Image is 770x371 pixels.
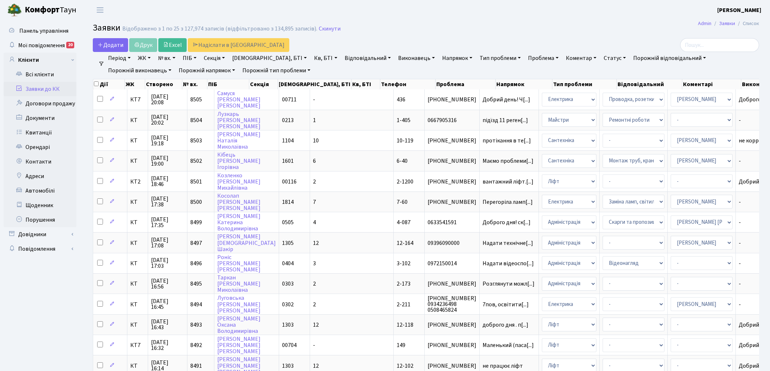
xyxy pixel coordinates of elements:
[180,52,199,64] a: ПІБ
[217,89,261,110] a: Самуся[PERSON_NAME][PERSON_NAME]
[151,217,184,228] span: [DATE] 17:35
[18,41,65,49] span: Мої повідомлення
[282,198,294,206] span: 1814
[151,339,184,351] span: [DATE] 16:32
[4,82,76,96] a: Заявки до КК
[282,321,294,329] span: 1303
[93,38,128,52] a: Додати
[190,178,202,186] span: 8501
[313,321,319,329] span: 12
[93,79,125,89] th: Дії
[130,322,145,328] span: КТ
[397,137,413,145] span: 10-119
[428,261,476,266] span: 0972150014
[151,237,184,249] span: [DATE] 17:08
[151,278,184,290] span: [DATE] 16:56
[4,24,76,38] a: Панель управління
[483,363,536,369] span: не працює ліфт
[217,172,261,192] a: Козленко[PERSON_NAME]Михайлівна
[190,341,202,349] span: 8492
[105,64,174,77] a: Порожній виконавець
[397,321,413,329] span: 12-118
[717,6,761,15] a: [PERSON_NAME]
[282,178,297,186] span: 00116
[428,281,476,287] span: [PHONE_NUMBER]
[717,6,761,14] b: [PERSON_NAME]
[125,79,145,89] th: ЖК
[130,179,145,185] span: КТ2
[130,363,145,369] span: КТ
[201,52,228,64] a: Секція
[130,199,145,205] span: КТ
[313,362,319,370] span: 12
[229,52,310,64] a: [DEMOGRAPHIC_DATA], БТІ
[190,116,202,124] span: 8504
[151,298,184,310] span: [DATE] 16:45
[98,41,123,49] span: Додати
[397,362,413,370] span: 12-102
[552,79,617,89] th: Тип проблеми
[563,52,599,64] a: Коментар
[190,137,202,145] span: 8503
[4,154,76,169] a: Контакти
[428,138,476,144] span: [PHONE_NUMBER]
[4,169,76,184] a: Адреси
[282,137,294,145] span: 1104
[282,341,297,349] span: 00704
[483,137,531,145] span: протікання в те[...]
[311,52,340,64] a: Кв, БТІ
[313,218,316,226] span: 4
[282,362,294,370] span: 1303
[397,301,410,309] span: 2-211
[719,20,735,27] a: Заявки
[130,97,145,102] span: КТ7
[217,151,261,171] a: Кібець[PERSON_NAME]Ігорівна
[217,274,261,294] a: Таркан[PERSON_NAME]Миколаївна
[397,259,410,267] span: 3-102
[217,212,261,233] a: [PERSON_NAME]КатеринаВолодимирівна
[217,110,261,130] a: Лузкарь[PERSON_NAME][PERSON_NAME]
[190,96,202,104] span: 8505
[687,16,770,31] nav: breadcrumb
[4,67,76,82] a: Всі клієнти
[182,79,208,89] th: № вх.
[190,280,202,288] span: 8495
[313,341,315,349] span: -
[428,117,476,123] span: 0667905316
[190,157,202,165] span: 8502
[397,280,410,288] span: 2-173
[4,242,76,256] a: Повідомлення
[630,52,709,64] a: Порожній відповідальний
[395,52,438,64] a: Виконавець
[278,79,352,89] th: [DEMOGRAPHIC_DATA], БТІ
[4,227,76,242] a: Довідники
[282,218,294,226] span: 0505
[66,42,74,48] div: 20
[151,94,184,105] span: [DATE] 20:08
[217,192,261,212] a: Косолап[PERSON_NAME][PERSON_NAME]
[436,79,496,89] th: Проблема
[91,4,109,16] button: Переключити навігацію
[105,52,134,64] a: Період
[352,79,380,89] th: Кв, БТІ
[313,259,316,267] span: 3
[239,64,313,77] a: Порожній тип проблеми
[217,294,261,315] a: Луговська[PERSON_NAME][PERSON_NAME]
[397,198,408,206] span: 7-60
[698,20,711,27] a: Admin
[439,52,475,64] a: Напрямок
[428,158,476,164] span: [PHONE_NUMBER]
[282,259,294,267] span: 0404
[135,52,154,64] a: ЖК
[496,79,552,89] th: Напрямок
[477,52,524,64] a: Тип проблеми
[190,259,202,267] span: 8496
[397,178,413,186] span: 2-1200
[19,27,68,35] span: Панель управління
[483,96,530,104] span: Добрий день! Ч[...]
[130,342,145,348] span: КТ7
[190,239,202,247] span: 8497
[122,25,317,32] div: Відображено з 1 по 25 з 127,974 записів (відфільтровано з 134,895 записів).
[313,239,319,247] span: 12
[282,280,294,288] span: 0303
